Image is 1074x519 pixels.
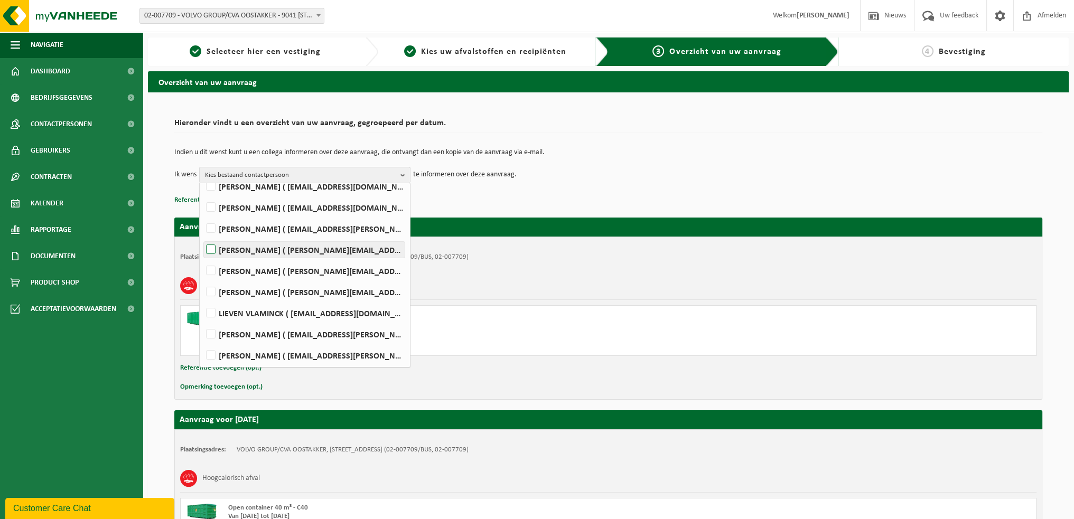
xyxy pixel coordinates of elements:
[139,8,324,24] span: 02-007709 - VOLVO GROUP/CVA OOSTAKKER - 9041 OOSTAKKER, SMALLEHEERWEG 31
[204,284,405,300] label: [PERSON_NAME] ( [PERSON_NAME][EMAIL_ADDRESS][PERSON_NAME][DOMAIN_NAME] )
[31,111,92,137] span: Contactpersonen
[186,311,218,327] img: HK-XP-30-GN-00.png
[180,380,263,394] button: Opmerking toevoegen (opt.)
[148,71,1069,92] h2: Overzicht van uw aanvraag
[31,296,116,322] span: Acceptatievoorwaarden
[180,446,226,453] strong: Plaatsingsadres:
[31,32,63,58] span: Navigatie
[180,223,259,231] strong: Aanvraag voor [DATE]
[205,167,396,183] span: Kies bestaand contactpersoon
[190,45,201,57] span: 1
[404,45,416,57] span: 2
[204,200,405,215] label: [PERSON_NAME] ( [EMAIL_ADDRESS][DOMAIN_NAME] )
[797,12,849,20] strong: [PERSON_NAME]
[199,167,410,183] button: Kies bestaand contactpersoon
[31,243,76,269] span: Documenten
[204,305,405,321] label: LIEVEN VLAMINCK ( [EMAIL_ADDRESS][DOMAIN_NAME] )
[204,242,405,258] label: [PERSON_NAME] ( [PERSON_NAME][EMAIL_ADDRESS][DOMAIN_NAME] )
[413,167,517,183] p: te informeren over deze aanvraag.
[153,45,357,58] a: 1Selecteer hier een vestiging
[174,119,1042,133] h2: Hieronder vindt u een overzicht van uw aanvraag, gegroepeerd per datum.
[237,446,469,454] td: VOLVO GROUP/CVA OOSTAKKER, [STREET_ADDRESS] (02-007709/BUS, 02-007709)
[31,164,72,190] span: Contracten
[180,416,259,424] strong: Aanvraag voor [DATE]
[31,58,70,84] span: Dashboard
[384,45,587,58] a: 2Kies uw afvalstoffen en recipiënten
[174,193,256,207] button: Referentie toevoegen (opt.)
[140,8,324,23] span: 02-007709 - VOLVO GROUP/CVA OOSTAKKER - 9041 OOSTAKKER, SMALLEHEERWEG 31
[669,48,781,56] span: Overzicht van uw aanvraag
[204,221,405,237] label: [PERSON_NAME] ( [EMAIL_ADDRESS][PERSON_NAME][DOMAIN_NAME] )
[204,326,405,342] label: [PERSON_NAME] ( [EMAIL_ADDRESS][PERSON_NAME][DOMAIN_NAME] )
[31,84,92,111] span: Bedrijfsgegevens
[174,149,1042,156] p: Indien u dit wenst kunt u een collega informeren over deze aanvraag, die ontvangt dan een kopie v...
[31,137,70,164] span: Gebruikers
[228,342,651,350] div: Aantal: 1
[174,167,197,183] p: Ik wens
[939,48,986,56] span: Bevestiging
[207,48,321,56] span: Selecteer hier een vestiging
[31,269,79,296] span: Product Shop
[31,190,63,216] span: Kalender
[202,470,260,487] h3: Hoogcalorisch afval
[228,328,651,336] div: Ophalen en plaatsen lege container
[204,178,405,194] label: [PERSON_NAME] ( [EMAIL_ADDRESS][DOMAIN_NAME] )
[652,45,664,57] span: 3
[180,253,226,260] strong: Plaatsingsadres:
[922,45,933,57] span: 4
[31,216,71,243] span: Rapportage
[5,496,176,519] iframe: chat widget
[421,48,566,56] span: Kies uw afvalstoffen en recipiënten
[228,504,308,511] span: Open container 40 m³ - C40
[180,361,262,375] button: Referentie toevoegen (opt.)
[204,263,405,279] label: [PERSON_NAME] ( [PERSON_NAME][EMAIL_ADDRESS][DOMAIN_NAME] )
[204,347,405,363] label: [PERSON_NAME] ( [EMAIL_ADDRESS][PERSON_NAME][DOMAIN_NAME] )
